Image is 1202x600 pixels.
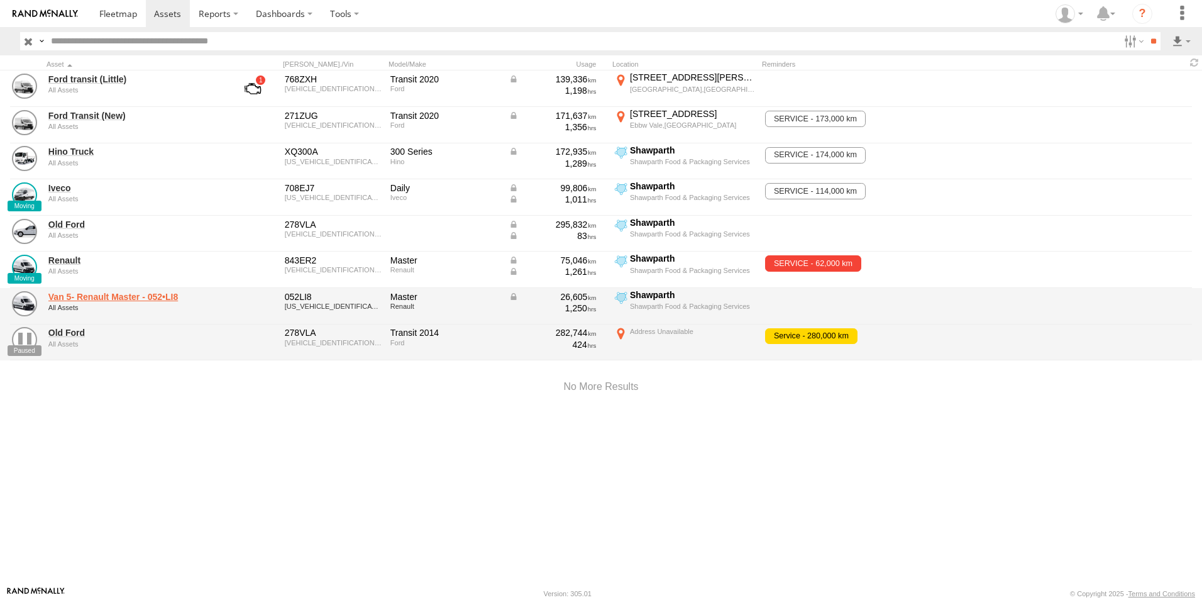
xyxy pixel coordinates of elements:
div: Shawparth Food & Packaging Services [630,193,755,202]
div: [STREET_ADDRESS] [630,108,755,119]
div: 052LI8 [285,291,382,303]
div: Renault [390,303,500,310]
a: Ford Transit (New) [48,110,221,121]
label: Click to View Current Location [612,145,757,179]
div: Shawparth Food & Packaging Services [630,230,755,238]
div: [STREET_ADDRESS][PERSON_NAME] [630,72,755,83]
span: SERVICE - 114,000 km [765,183,865,199]
div: Transit 2014 [390,327,500,338]
div: Master [390,291,500,303]
div: 278VLA [285,327,382,338]
div: Shawparth [630,289,755,301]
a: View Asset Details [12,327,37,352]
div: WF0EXXTTRELA27388 [285,85,382,92]
div: 1,250 [509,303,597,314]
div: Ford [390,121,500,129]
div: © Copyright 2025 - [1070,590,1195,597]
div: 300 Series [390,146,500,157]
a: Old Ford [48,327,221,338]
div: XQ300A [285,146,382,157]
a: View Asset Details [12,291,37,316]
div: Data from Vehicle CANbus [509,194,597,205]
div: 282,744 [509,327,597,338]
div: [GEOGRAPHIC_DATA],[GEOGRAPHIC_DATA] [630,85,755,94]
div: VF1MAFFVHN0843447 [285,266,382,274]
div: undefined [48,340,221,348]
div: Data from Vehicle CANbus [509,291,597,303]
div: Shawparth Food & Packaging Services [630,266,755,275]
div: JHHUCS5F30K035764 [285,158,382,165]
div: Ebbw Vale,[GEOGRAPHIC_DATA] [630,121,755,130]
div: 708EJ7 [285,182,382,194]
span: SERVICE - 62,000 km [765,255,861,272]
div: Ford [390,339,500,347]
div: 1,289 [509,158,597,169]
div: Version: 305.01 [544,590,592,597]
span: SERVICE - 174,000 km [765,147,865,164]
a: View Asset Details [12,110,37,135]
div: 271ZUG [285,110,382,121]
label: Click to View Current Location [612,217,757,251]
label: Export results as... [1171,32,1192,50]
i: ? [1132,4,1152,24]
div: WF0EXXTTRELB67592 [285,121,382,129]
div: Ford [390,85,500,92]
div: Renault [390,266,500,274]
div: undefined [48,123,221,130]
div: VF1MAF5V6R0864986 [285,303,382,310]
div: Shawparth Food & Packaging Services [630,302,755,311]
div: WF0XXXTTGXEY56137 [285,339,382,347]
a: View Asset with Fault/s [229,74,276,104]
div: Iveco [390,194,500,201]
label: Click to View Current Location [612,181,757,214]
div: Daily [390,182,500,194]
div: Shawparth [630,217,755,228]
a: Hino Truck [48,146,221,157]
div: Master [390,255,500,266]
span: Service - 280,000 km [765,328,857,345]
label: Search Filter Options [1119,32,1146,50]
div: Model/Make [389,60,502,69]
div: WF0XXXTTGXEY56137 [285,230,382,238]
a: View Asset Details [12,255,37,280]
label: Click to View Current Location [612,253,757,287]
div: 1,198 [509,85,597,96]
a: View Asset Details [12,146,37,171]
div: Data from Vehicle CANbus [509,110,597,121]
div: Transit 2020 [390,110,500,121]
div: Data from Vehicle CANbus [509,255,597,266]
div: Shawparth [630,145,755,156]
img: rand-logo.svg [13,9,78,18]
a: View Asset Details [12,219,37,244]
a: Ford transit (Little) [48,74,221,85]
div: Usage [507,60,607,69]
div: Data from Vehicle CANbus [509,230,597,242]
div: Data from Vehicle CANbus [509,219,597,230]
div: 843ER2 [285,255,382,266]
label: Search Query [36,32,47,50]
a: Iveco [48,182,221,194]
div: Shawparth [630,181,755,192]
span: SERVICE - 173,000 km [765,111,865,127]
div: undefined [48,86,221,94]
label: Click to View Current Location [612,326,757,360]
div: undefined [48,159,221,167]
div: Hino [390,158,500,165]
div: undefined [48,231,221,239]
a: Van 5- Renault Master - 052•LI8 [48,291,221,303]
a: Old Ford [48,219,221,230]
div: Data from Vehicle CANbus [509,266,597,277]
span: Refresh [1187,57,1202,69]
div: Data from Vehicle CANbus [509,146,597,157]
label: Click to View Current Location [612,72,757,106]
a: Terms and Conditions [1128,590,1195,597]
div: Shawparth [630,253,755,264]
div: Data from Vehicle CANbus [509,74,597,85]
div: undefined [48,267,221,275]
a: Visit our Website [7,587,65,600]
div: Darren Ward [1051,4,1088,23]
div: Reminders [762,60,963,69]
div: 1,356 [509,121,597,133]
a: View Asset Details [12,182,37,208]
div: [PERSON_NAME]./Vin [283,60,383,69]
